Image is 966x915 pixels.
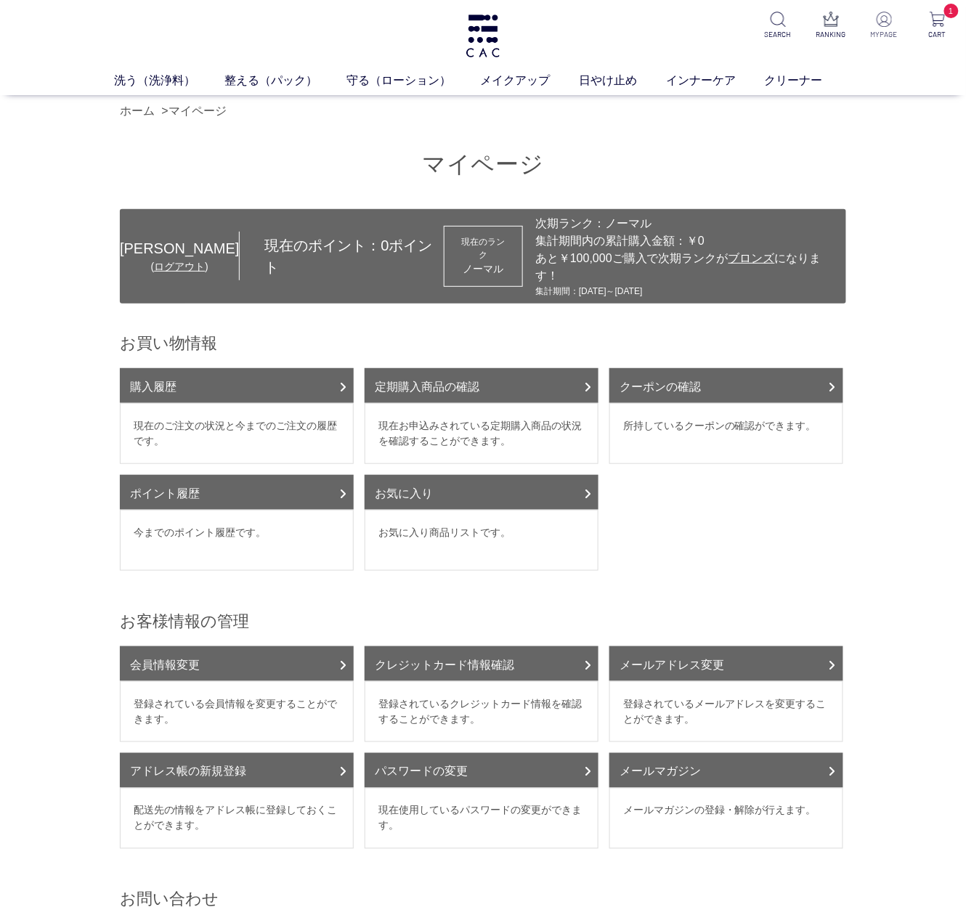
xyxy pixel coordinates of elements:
[120,889,846,910] h2: お問い合わせ
[169,105,227,117] a: マイページ
[120,403,354,464] dd: 現在のご注文の状況と今までのご注文の履歴です。
[458,261,509,277] div: ノーマル
[365,681,598,742] dd: 登録されているクレジットカード情報を確認することができます。
[535,215,839,232] div: 次期ランク：ノーマル
[120,105,155,117] a: ホーム
[458,235,509,261] dt: 現在のランク
[535,285,839,298] div: 集計期間：[DATE]～[DATE]
[120,368,354,403] a: 購入履歴
[920,29,954,40] p: CART
[240,235,444,278] div: 現在のポイント： ポイント
[120,510,354,571] dd: 今までのポイント履歴です。
[761,12,795,40] a: SEARCH
[464,15,502,57] img: logo
[535,250,839,285] div: あと￥100,000ご購入で次期ランクが になります！
[579,72,666,89] a: 日やけ止め
[224,72,346,89] a: 整える（パック）
[944,4,959,18] span: 1
[120,475,354,510] a: ポイント履歴
[381,237,389,253] span: 0
[609,403,843,464] dd: 所持しているクーポンの確認ができます。
[365,646,598,681] a: クレジットカード情報確認
[365,368,598,403] a: 定期購入商品の確認
[814,29,848,40] p: RANKING
[365,753,598,788] a: パスワードの変更
[120,611,846,632] h2: お客様情報の管理
[120,753,354,788] a: アドレス帳の新規登録
[365,403,598,464] dd: 現在お申込みされている定期購入商品の状況を確認することができます。
[609,788,843,849] dd: メールマガジンの登録・解除が行えます。
[480,72,579,89] a: メイクアップ
[761,29,795,40] p: SEARCH
[365,510,598,571] dd: お気に入り商品リストです。
[867,29,901,40] p: MYPAGE
[365,788,598,849] dd: 現在使用しているパスワードの変更ができます。
[120,681,354,742] dd: 登録されている会員情報を変更することができます。
[120,149,846,180] h1: マイページ
[134,803,340,834] p: 配送先の情報をアドレス帳に登録しておくことができます。
[154,261,205,272] a: ログアウト
[535,232,839,250] div: 集計期間内の累計購入金額：￥0
[161,102,230,120] li: >
[609,681,843,742] dd: 登録されているメールアドレスを変更することができます。
[120,646,354,681] a: 会員情報変更
[765,72,852,89] a: クリーナー
[609,646,843,681] a: メールアドレス変更
[728,252,775,264] span: ブロンズ
[346,72,480,89] a: 守る（ローション）
[365,475,598,510] a: お気に入り
[814,12,848,40] a: RANKING
[609,368,843,403] a: クーポンの確認
[120,237,239,259] div: [PERSON_NAME]
[867,12,901,40] a: MYPAGE
[120,333,846,354] h2: お買い物情報
[114,72,224,89] a: 洗う（洗浄料）
[666,72,765,89] a: インナーケア
[120,259,239,274] div: ( )
[609,753,843,788] a: メールマガジン
[920,12,954,40] a: 1 CART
